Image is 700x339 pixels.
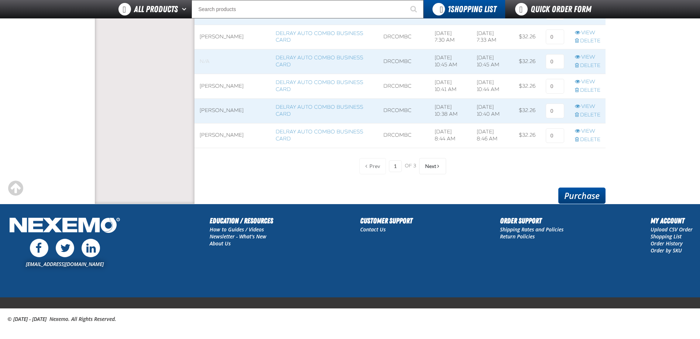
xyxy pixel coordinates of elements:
a: Shipping Rates and Policies [500,226,563,233]
a: Delray Auto Combo Business Card [276,55,363,68]
a: View row action [575,29,600,36]
img: Nexemo Logo [7,215,122,237]
td: $32.26 [514,25,541,49]
td: [DATE] 10:45 AM [472,49,514,74]
td: [DATE] 10:41 AM [430,74,472,99]
h2: Education / Resources [210,215,273,226]
span: All Products [134,3,178,16]
a: Purchase [558,188,606,204]
a: View row action [575,54,600,61]
input: 0 [546,79,564,94]
td: DRCOMBC [378,49,430,74]
a: About Us [210,240,231,247]
input: 0 [546,128,564,143]
a: View row action [575,103,600,110]
td: [PERSON_NAME] [194,74,270,99]
td: DRCOMBC [378,123,430,148]
div: Scroll to the top [7,180,24,196]
td: $32.26 [514,98,541,123]
td: [DATE] 7:33 AM [472,25,514,49]
a: Delray Auto Combo Business Card [276,104,363,117]
strong: 1 [448,4,451,14]
h2: Customer Support [360,215,413,226]
a: Upload CSV Order [651,226,693,233]
td: $32.26 [514,74,541,99]
button: Next Page [419,158,446,174]
td: Blank [194,49,270,74]
a: Delray Auto Combo Business Card [276,30,363,43]
input: 0 [546,54,564,69]
input: Current page number [389,160,402,172]
a: Delete row action [575,87,600,94]
td: [DATE] 7:30 AM [430,25,472,49]
a: View row action [575,128,600,135]
td: $32.26 [514,49,541,74]
a: Delray Auto Combo Business Card [276,6,363,19]
a: [EMAIL_ADDRESS][DOMAIN_NAME] [26,261,104,268]
a: Delray Auto Combo Business Card [276,79,363,92]
span: of 3 [405,163,416,169]
a: Return Policies [500,233,535,240]
td: [DATE] 10:40 AM [472,98,514,123]
td: [DATE] 8:44 AM [430,123,472,148]
td: [DATE] 10:38 AM [430,98,472,123]
a: How to Guides / Videos [210,226,264,233]
a: Newsletter - What's New [210,233,266,240]
span: Shopping List [448,4,496,14]
td: [DATE] 10:45 AM [430,49,472,74]
td: DRCOMBC [378,74,430,99]
a: Order History [651,240,683,247]
a: Delete row action [575,62,600,69]
input: 0 [546,104,564,118]
a: Shopping List [651,233,682,240]
td: [PERSON_NAME] [194,123,270,148]
td: [DATE] 8:46 AM [472,123,514,148]
td: [PERSON_NAME] [194,25,270,49]
input: 0 [546,29,564,44]
td: [PERSON_NAME] [194,98,270,123]
h2: My Account [651,215,693,226]
span: Next Page [425,163,436,169]
a: Order by SKU [651,247,682,254]
a: Delete row action [575,136,600,143]
td: [DATE] 10:44 AM [472,74,514,99]
a: Delete row action [575,38,600,45]
td: $32.26 [514,123,541,148]
a: Delray Auto Combo Business Card [276,129,363,142]
td: DRCOMBC [378,98,430,123]
a: Delete row action [575,112,600,119]
a: Contact Us [360,226,386,233]
td: DRCOMBC [378,25,430,49]
h2: Order Support [500,215,563,226]
a: View row action [575,78,600,85]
